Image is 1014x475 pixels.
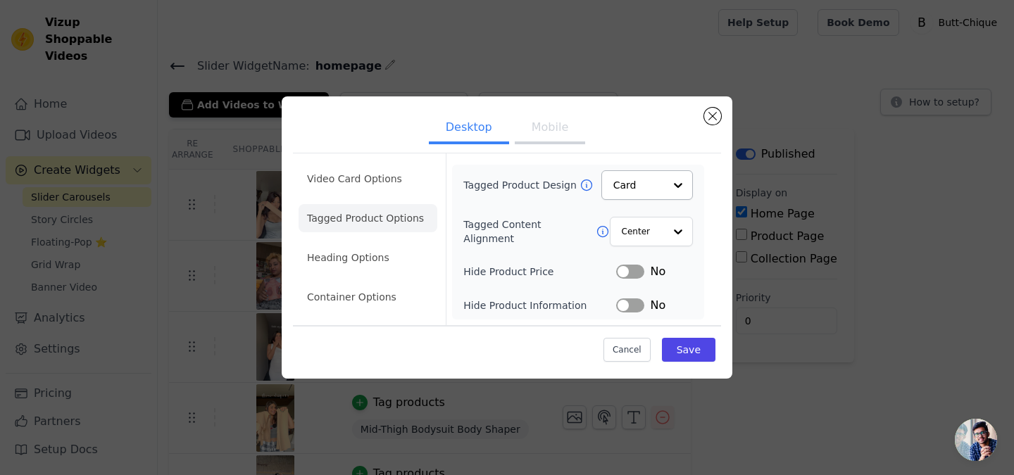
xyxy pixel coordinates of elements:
[650,263,665,280] span: No
[515,113,585,144] button: Mobile
[299,283,437,311] li: Container Options
[650,297,665,314] span: No
[463,178,579,192] label: Tagged Product Design
[704,108,721,125] button: Close modal
[299,243,437,272] li: Heading Options
[662,338,715,362] button: Save
[955,419,997,461] a: Open chat
[299,165,437,193] li: Video Card Options
[463,265,616,279] label: Hide Product Price
[603,338,651,362] button: Cancel
[429,113,509,144] button: Desktop
[463,217,595,246] label: Tagged Content Alignment
[463,298,616,312] label: Hide Product Information
[299,204,437,232] li: Tagged Product Options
